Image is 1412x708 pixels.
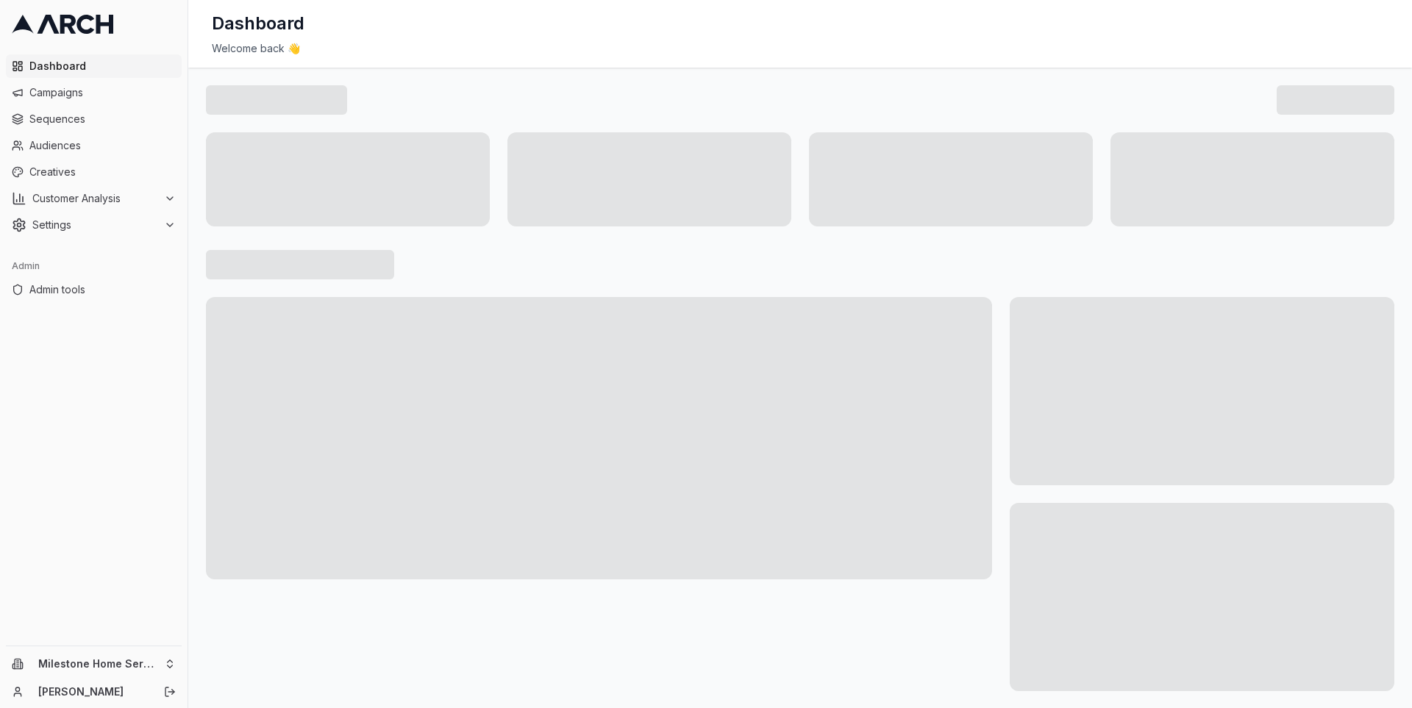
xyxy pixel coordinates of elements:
span: Audiences [29,138,176,153]
span: Campaigns [29,85,176,100]
div: Welcome back 👋 [212,41,1388,56]
button: Settings [6,213,182,237]
a: Admin tools [6,278,182,301]
a: [PERSON_NAME] [38,684,148,699]
span: Customer Analysis [32,191,158,206]
span: Milestone Home Services [38,657,158,671]
span: Sequences [29,112,176,126]
span: Creatives [29,165,176,179]
button: Log out [160,682,180,702]
a: Audiences [6,134,182,157]
button: Customer Analysis [6,187,182,210]
span: Dashboard [29,59,176,74]
a: Sequences [6,107,182,131]
div: Admin [6,254,182,278]
a: Dashboard [6,54,182,78]
a: Campaigns [6,81,182,104]
a: Creatives [6,160,182,184]
span: Settings [32,218,158,232]
button: Milestone Home Services [6,652,182,676]
h1: Dashboard [212,12,304,35]
span: Admin tools [29,282,176,297]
